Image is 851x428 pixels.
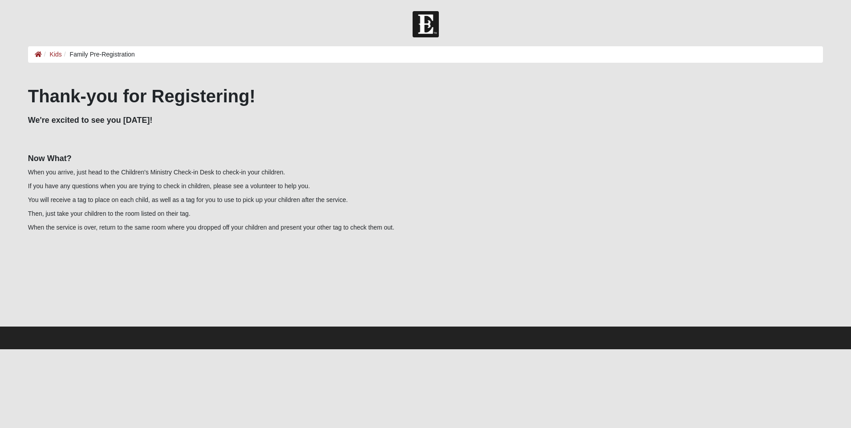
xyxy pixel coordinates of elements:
p: When the service is over, return to the same room where you dropped off your children and present... [28,223,823,232]
h4: We're excited to see you [DATE]! [28,116,823,125]
a: Kids [50,51,62,58]
img: Church of Eleven22 Logo [413,11,439,37]
li: Family Pre-Registration [62,50,135,59]
h4: Now What? [28,154,823,164]
p: If you have any questions when you are trying to check in children, please see a volunteer to hel... [28,182,823,191]
h2: Thank-you for Registering! [28,85,823,107]
p: Then, just take your children to the room listed on their tag. [28,209,823,218]
p: When you arrive, just head to the Children's Ministry Check-in Desk to check-in your children. [28,168,823,177]
p: You will receive a tag to place on each child, as well as a tag for you to use to pick up your ch... [28,195,823,205]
